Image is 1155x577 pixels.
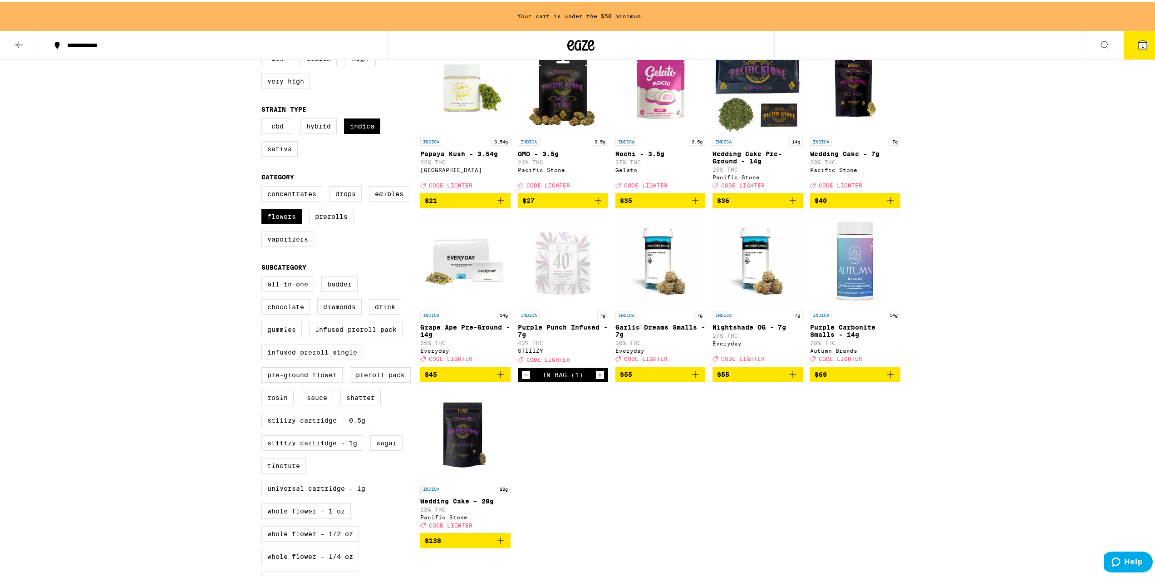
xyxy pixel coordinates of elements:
[261,411,371,426] label: STIIIZY Cartridge - 0.5g
[810,158,900,163] p: 23% THC
[713,148,803,163] p: Wedding Cake Pre-Ground - 14g
[420,513,511,518] div: Pacific Stone
[595,369,605,378] button: Increment
[301,388,333,404] label: Sauce
[819,181,862,187] span: CODE LIGHTER
[592,136,608,144] p: 3.5g
[261,72,310,87] label: Very High
[261,207,302,222] label: Flowers
[261,547,359,562] label: Whole Flower - 1/4 oz
[615,214,706,365] a: Open page for Garlic Dreams Smalls - 7g from Everyday
[615,191,706,207] button: Add to bag
[615,165,706,171] div: Gelato
[597,309,608,317] p: 7g
[344,117,380,132] label: Indica
[810,165,900,171] div: Pacific Stone
[810,148,900,156] p: Wedding Cake - 7g
[425,195,437,202] span: $21
[420,214,511,365] a: Open page for Grape Ape Pre-Ground - 14g from Everyday
[420,165,511,171] div: [GEOGRAPHIC_DATA]
[497,309,511,317] p: 14g
[518,136,540,144] p: INDICA
[261,343,363,358] label: Infused Preroll Single
[615,365,706,380] button: Add to bag
[624,355,668,360] span: CODE LIGHTER
[713,173,803,178] div: Pacific Stone
[420,346,511,352] div: Everyday
[309,207,354,222] label: Prerolls
[615,40,706,131] img: Gelato - Mochi - 3.5g
[713,309,734,317] p: INDICA
[317,297,362,313] label: Diamonds
[425,369,437,376] span: $45
[420,531,511,547] button: Add to bag
[713,191,803,207] button: Add to bag
[615,322,706,336] p: Garlic Dreams Smalls - 7g
[321,275,358,290] label: Badder
[261,479,371,494] label: Universal Cartridge - 1g
[615,136,637,144] p: INDICA
[810,365,900,380] button: Add to bag
[497,483,511,491] p: 28g
[615,158,706,163] p: 27% THC
[615,148,706,156] p: Mochi - 3.5g
[518,165,608,171] div: Pacific Stone
[420,40,511,131] img: Stone Road - Papaya Kush - 3.54g
[713,365,803,380] button: Add to bag
[518,148,608,156] p: GMO - 3.5g
[309,320,403,335] label: Infused Preroll Pack
[521,369,531,378] button: Decrement
[420,496,511,503] p: Wedding Cake - 28g
[810,214,900,365] a: Open page for Purple Carbonite Smalls - 14g from Autumn Brands
[810,40,900,191] a: Open page for Wedding Cake - 7g from Pacific Stone
[615,214,706,305] img: Everyday - Garlic Dreams Smalls - 7g
[615,40,706,191] a: Open page for Mochi - 3.5g from Gelato
[694,309,705,317] p: 7g
[420,136,442,144] p: INDICA
[792,309,803,317] p: 7g
[518,346,608,352] div: STIIIZY
[624,181,668,187] span: CODE LIGHTER
[810,214,900,305] img: Autumn Brands - Purple Carbonite Smalls - 14g
[890,136,900,144] p: 7g
[429,521,472,527] span: CODE LIGHTER
[810,191,900,207] button: Add to bag
[261,365,343,381] label: Pre-ground Flower
[713,322,803,329] p: Nightshade OG - 7g
[261,502,351,517] label: Whole Flower - 1 oz
[261,117,293,132] label: CBD
[721,355,765,360] span: CODE LIGHTER
[420,365,511,380] button: Add to bag
[518,191,608,207] button: Add to bag
[810,346,900,352] div: Autumn Brands
[261,434,363,449] label: STIIIZY Cartridge - 1g
[518,322,608,336] p: Purple Punch Infused - 7g
[887,309,900,317] p: 14g
[810,40,900,131] img: Pacific Stone - Wedding Cake - 7g
[810,309,832,317] p: INDICA
[420,309,442,317] p: INDICA
[261,275,314,290] label: All-In-One
[713,331,803,337] p: 27% THC
[713,136,734,144] p: INDICA
[261,104,306,111] legend: Strain Type
[420,338,511,344] p: 25% THC
[518,214,608,365] a: Open page for Purple Punch Infused - 7g from STIIIZY
[420,388,511,531] a: Open page for Wedding Cake - 28g from Pacific Stone
[713,339,803,345] div: Everyday
[420,322,511,336] p: Grape Ape Pre-Ground - 14g
[542,370,583,377] div: In Bag (1)
[620,195,632,202] span: $35
[615,338,706,344] p: 30% THC
[340,388,381,404] label: Shatter
[261,388,294,404] label: Rosin
[420,388,511,478] img: Pacific Stone - Wedding Cake - 28g
[620,369,632,376] span: $55
[717,195,729,202] span: $36
[261,139,298,155] label: Sativa
[721,181,765,187] span: CODE LIGHTER
[329,184,362,200] label: Drops
[615,346,706,352] div: Everyday
[420,191,511,207] button: Add to bag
